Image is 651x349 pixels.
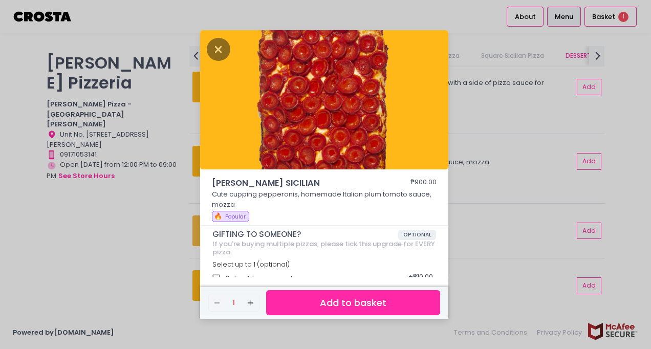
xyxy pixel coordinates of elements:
[200,30,448,169] img: RONI SICILIAN
[214,211,222,221] span: 🔥
[212,189,437,209] p: Cute cupping pepperonis, homemade Italian plum tomato sauce, mozza
[405,269,436,288] div: + ₱10.00
[212,177,381,189] span: [PERSON_NAME] SICILIAN
[398,230,437,240] span: OPTIONAL
[266,290,440,315] button: Add to basket
[212,240,437,256] div: If you're buying multiple pizzas, please tick this upgrade for EVERY pizza.
[212,230,398,239] span: GIFTING TO SOMEONE?
[207,43,230,54] button: Close
[225,213,246,221] span: Popular
[212,260,290,269] span: Select up to 1 (optional)
[410,177,437,189] div: ₱900.00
